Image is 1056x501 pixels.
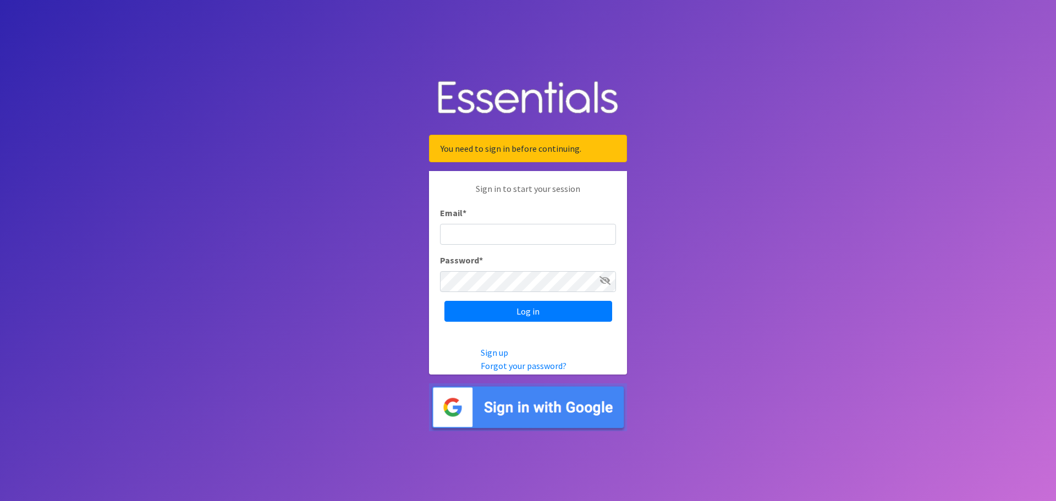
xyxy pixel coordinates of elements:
div: You need to sign in before continuing. [429,135,627,162]
label: Password [440,254,483,267]
abbr: required [463,207,466,218]
input: Log in [444,301,612,322]
label: Email [440,206,466,219]
abbr: required [479,255,483,266]
p: Sign in to start your session [440,182,616,206]
a: Forgot your password? [481,360,566,371]
img: Human Essentials [429,70,627,126]
img: Sign in with Google [429,383,627,431]
a: Sign up [481,347,508,358]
